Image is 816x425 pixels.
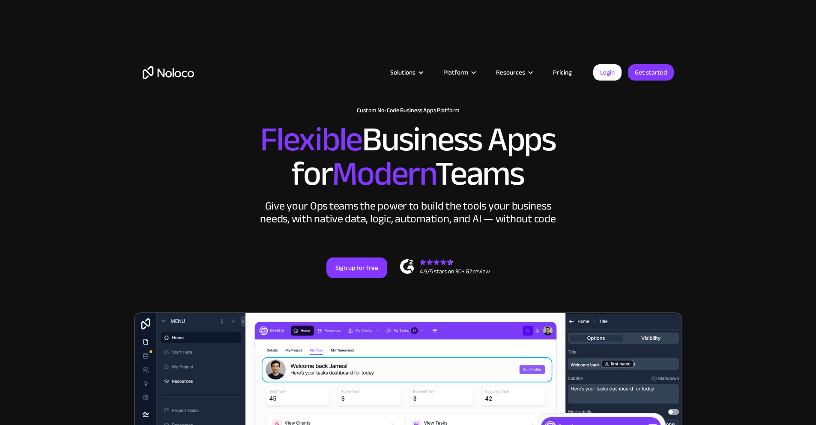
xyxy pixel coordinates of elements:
div: Platform [433,67,485,78]
div: Resources [485,67,542,78]
span: Modern [332,142,435,206]
div: Give your Ops teams the power to build the tools your business needs, with native data, logic, au... [258,200,558,225]
a: Login [593,64,622,81]
div: Resources [496,67,525,78]
a: Sign up for free [326,257,387,278]
h2: Business Apps for Teams [143,123,674,191]
a: Pricing [542,67,583,78]
div: Platform [443,67,468,78]
a: Get started [628,64,674,81]
a: home [143,66,194,79]
span: Flexible [260,108,362,171]
div: Solutions [380,67,433,78]
div: Solutions [390,67,415,78]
